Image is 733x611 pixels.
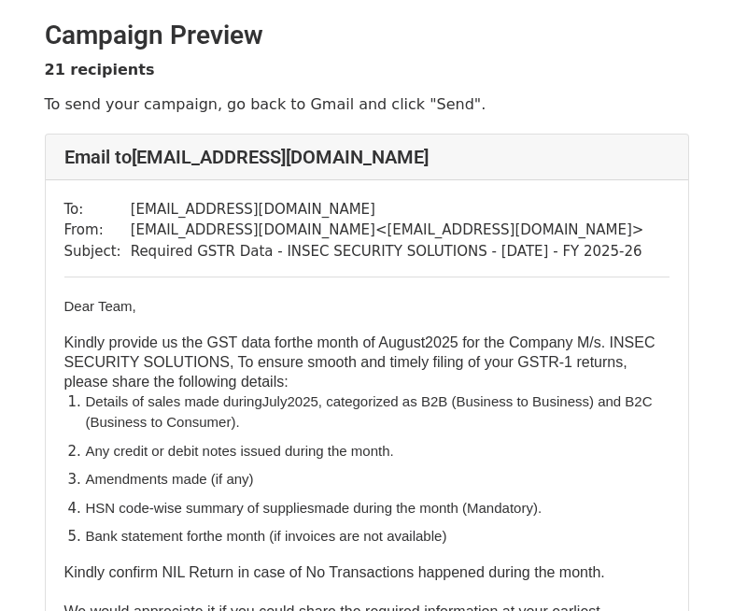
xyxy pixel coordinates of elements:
[64,564,605,580] span: Kindly confirm NIL Return in case of No Transactions happened during the month.
[64,220,131,241] td: From:
[64,334,655,390] font: Kindly provide us the GST data for 2025 for the Company M/s. INSEC SECURITY SOLUTIONS, To ensure ...
[131,241,644,263] td: Required GSTR Data - INSEC SECURITY SOLUTIONS - [DATE] - FY 2025-26
[64,146,670,168] h4: Email to [EMAIL_ADDRESS][DOMAIN_NAME]
[131,220,644,241] td: [EMAIL_ADDRESS][DOMAIN_NAME] < [EMAIL_ADDRESS][DOMAIN_NAME] >
[86,528,447,544] font: Bank statement for
[64,298,136,314] font: Dear Team,
[269,393,287,409] span: uly
[45,94,689,114] p: To send your campaign, go back to Gmail and click "Send".
[64,199,131,220] td: To:
[45,20,689,51] h2: Campaign Preview
[86,443,394,459] font: Any credit or debit notes issued during the month.
[315,500,538,516] span: made during the month (Mandatory)
[203,528,446,544] span: the month (if invoices are not available)
[45,61,155,78] strong: 21 recipients
[292,334,425,350] span: the month of August
[86,500,543,516] font: HSN code-wise summary of supplies .
[64,241,131,263] td: Subject:
[86,471,254,487] font: Amendments made (if any)
[131,199,644,220] td: [EMAIL_ADDRESS][DOMAIN_NAME]
[86,393,653,431] font: Details of sales made during J 2025, categorized as B2B (Business to Business) and B2C (Business ...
